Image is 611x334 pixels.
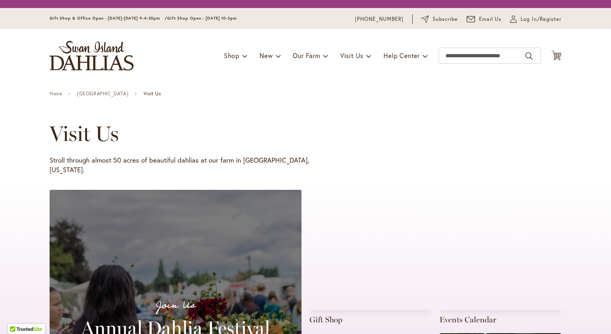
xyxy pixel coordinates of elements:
[293,51,320,60] span: Our Farm
[59,297,292,314] p: Join Us
[479,15,502,23] span: Email Us
[144,91,161,97] span: Visit Us
[340,51,363,60] span: Visit Us
[50,41,134,70] a: store logo
[355,15,403,23] a: [PHONE_NUMBER]
[77,91,128,97] a: [GEOGRAPHIC_DATA]
[421,15,458,23] a: Subscribe
[521,15,561,23] span: Log In/Register
[510,15,561,23] a: Log In/Register
[383,51,420,60] span: Help Center
[50,16,167,21] span: Gift Shop & Office Open - [DATE]-[DATE] 9-4:30pm /
[167,16,237,21] span: Gift Shop Open - [DATE] 10-3pm
[467,15,502,23] a: Email Us
[50,91,62,97] a: Home
[260,51,273,60] span: New
[50,155,309,175] p: Stroll through almost 50 acres of beautiful dahlias at our farm in [GEOGRAPHIC_DATA], [US_STATE].
[50,122,538,146] h1: Visit Us
[433,15,458,23] span: Subscribe
[224,51,240,60] span: Shop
